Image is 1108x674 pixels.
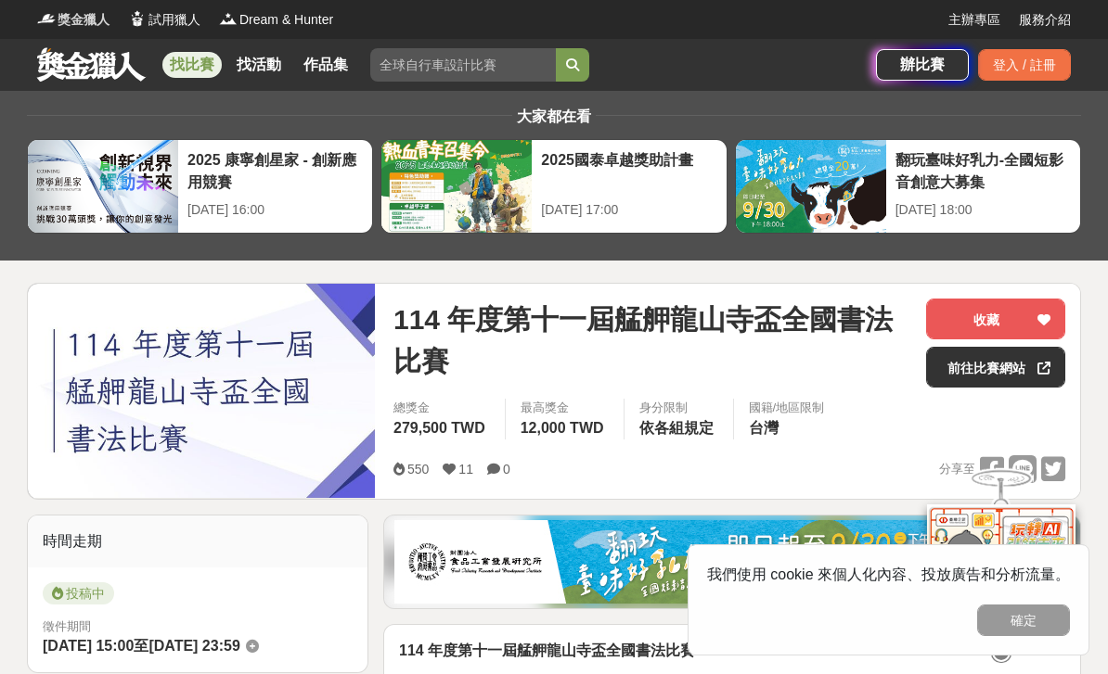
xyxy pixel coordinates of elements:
[735,139,1081,234] a: 翻玩臺味好乳力-全國短影音創意大募集[DATE] 18:00
[939,455,975,483] span: 分享至
[28,284,375,498] img: Cover Image
[187,200,363,220] div: [DATE] 16:00
[393,399,490,417] span: 總獎金
[707,566,1070,582] span: 我們使用 cookie 來個人化內容、投放廣告和分析流量。
[370,48,556,82] input: 全球自行車設計比賽
[512,108,596,124] span: 大家都在看
[37,9,56,28] img: Logo
[978,49,1071,81] div: 登入 / 註冊
[749,420,779,436] span: 台灣
[407,462,429,477] span: 550
[394,520,1070,604] img: 1c81a89c-c1b3-4fd6-9c6e-7d29d79abef5.jpg
[296,52,355,78] a: 作品集
[219,9,238,28] img: Logo
[239,10,333,30] span: Dream & Hunter
[521,399,609,417] span: 最高獎金
[393,299,911,382] span: 114 年度第十一屆艋舺龍山寺盃全國書法比賽
[58,10,110,30] span: 獎金獵人
[926,299,1065,339] button: 收藏
[895,200,1071,220] div: [DATE] 18:00
[128,9,147,28] img: Logo
[148,10,200,30] span: 試用獵人
[948,10,1000,30] a: 主辦專區
[977,604,1070,636] button: 確定
[639,420,714,436] span: 依各組規定
[1019,10,1071,30] a: 服務介紹
[43,619,91,633] span: 徵件期間
[27,139,373,234] a: 2025 康寧創星家 - 創新應用競賽[DATE] 16:00
[639,399,718,417] div: 身分限制
[134,638,148,654] span: 至
[43,582,114,604] span: 投稿中
[876,49,969,81] a: 辦比賽
[399,642,695,658] strong: 114 年度第十一屆艋舺龍山寺盃全國書法比賽
[37,10,110,30] a: Logo獎金獵人
[28,515,367,567] div: 時間走期
[749,399,825,417] div: 國籍/地區限制
[43,638,134,654] span: [DATE] 15:00
[187,149,363,191] div: 2025 康寧創星家 - 創新應用競賽
[148,638,239,654] span: [DATE] 23:59
[393,420,485,436] span: 279,500 TWD
[162,52,222,78] a: 找比賽
[229,52,289,78] a: 找活動
[458,462,473,477] span: 11
[541,149,716,191] div: 2025國泰卓越獎助計畫
[927,503,1076,627] img: d2146d9a-e6f6-4337-9592-8cefde37ba6b.png
[503,462,510,477] span: 0
[219,10,333,30] a: LogoDream & Hunter
[541,200,716,220] div: [DATE] 17:00
[380,139,727,234] a: 2025國泰卓越獎助計畫[DATE] 17:00
[128,10,200,30] a: Logo試用獵人
[926,347,1065,388] a: 前往比賽網站
[895,149,1071,191] div: 翻玩臺味好乳力-全國短影音創意大募集
[521,420,604,436] span: 12,000 TWD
